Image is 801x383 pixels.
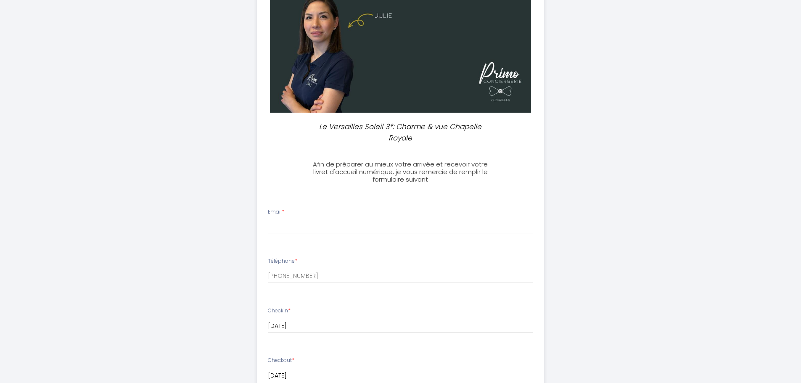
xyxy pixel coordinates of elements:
h3: Afin de préparer au mieux votre arrivée et recevoir votre livret d'accueil numérique, je vous rem... [307,161,494,183]
label: Checkout [268,357,294,365]
label: Email [268,208,284,216]
label: Checkin [268,307,291,315]
p: Le Versailles Soleil 3*: Charme & vue Chapelle Royale [311,121,491,143]
label: Téléphone [268,257,297,265]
